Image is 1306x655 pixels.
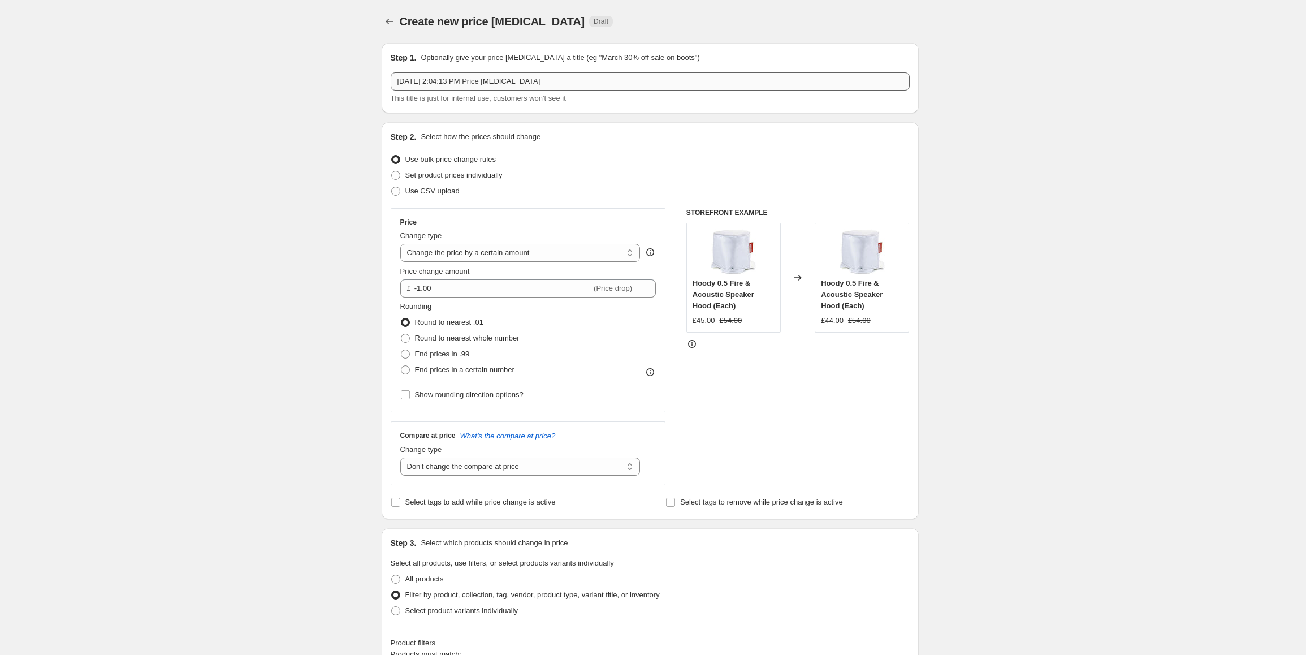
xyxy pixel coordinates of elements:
span: Hoody 0.5 Fire & Acoustic Speaker Hood (Each) [821,279,883,310]
span: Use CSV upload [405,187,460,195]
span: Change type [400,445,442,454]
div: £44.00 [821,315,844,326]
h3: Compare at price [400,431,456,440]
p: Select which products should change in price [421,537,568,549]
span: Round to nearest whole number [415,334,520,342]
button: What's the compare at price? [460,432,556,440]
span: Select all products, use filters, or select products variants individually [391,559,614,567]
strike: £54.00 [848,315,871,326]
span: This title is just for internal use, customers won't see it [391,94,566,102]
span: Select tags to add while price change is active [405,498,556,506]
span: Create new price [MEDICAL_DATA] [400,15,585,28]
div: Product filters [391,637,910,649]
input: -10.00 [414,279,591,298]
span: Rounding [400,302,432,311]
div: £45.00 [693,315,715,326]
span: Select tags to remove while price change is active [680,498,843,506]
span: Price change amount [400,267,470,275]
span: Round to nearest .01 [415,318,483,326]
p: Select how the prices should change [421,131,540,143]
span: End prices in a certain number [415,365,514,374]
h2: Step 2. [391,131,417,143]
h3: Price [400,218,417,227]
span: Draft [594,17,608,26]
span: Set product prices individually [405,171,503,179]
span: £ [407,284,411,292]
span: Use bulk price change rules [405,155,496,163]
h6: STOREFRONT EXAMPLE [686,208,910,217]
span: Filter by product, collection, tag, vendor, product type, variant title, or inventory [405,591,660,599]
h2: Step 1. [391,52,417,63]
img: Hoody-FIRE-ACOUSTICHOOD0.5-Fire-Hood_01_80x.jpg [840,229,885,274]
button: Price change jobs [382,14,397,29]
span: Hoody 0.5 Fire & Acoustic Speaker Hood (Each) [693,279,754,310]
img: Hoody-FIRE-ACOUSTICHOOD0.5-Fire-Hood_01_80x.jpg [711,229,756,274]
span: Show rounding direction options? [415,390,524,399]
h2: Step 3. [391,537,417,549]
span: Change type [400,231,442,240]
div: help [645,247,656,258]
input: 30% off holiday sale [391,72,910,91]
span: All products [405,575,444,583]
span: Select product variants individually [405,606,518,615]
span: End prices in .99 [415,350,470,358]
p: Optionally give your price [MEDICAL_DATA] a title (eg "March 30% off sale on boots") [421,52,699,63]
span: (Price drop) [594,284,632,292]
strike: £54.00 [720,315,742,326]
